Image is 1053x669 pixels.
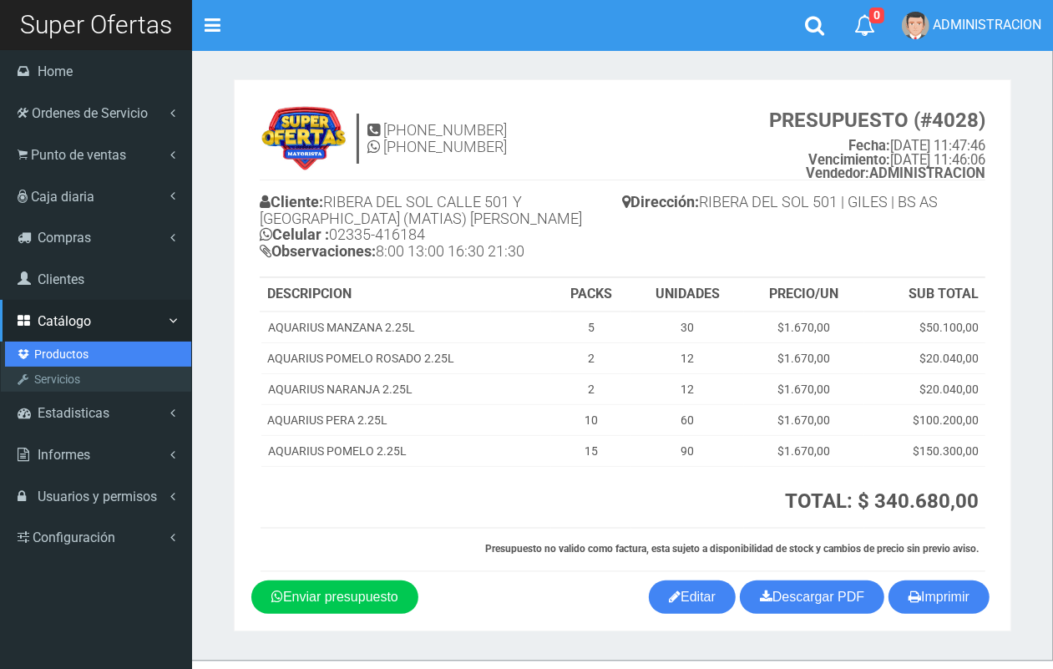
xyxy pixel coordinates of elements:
td: $20.040,00 [864,373,985,404]
span: Punto de ventas [31,147,126,163]
td: AQUARIUS POMELO ROSADO 2.25L [261,342,551,373]
h4: RIBERA DEL SOL 501 | GILES | BS AS [623,190,986,219]
th: PACKS [551,278,631,312]
td: 2 [551,342,631,373]
th: DESCRIPCION [261,278,551,312]
a: Editar [649,580,736,614]
span: Super Ofertas [20,10,172,39]
strong: Vencimiento: [808,152,890,168]
span: Informes [38,447,90,463]
td: 60 [631,404,744,435]
img: User Image [902,12,929,39]
b: Observaciones: [260,242,376,260]
td: $1.670,00 [744,435,864,466]
th: UNIDADES [631,278,744,312]
a: Productos [5,342,191,367]
td: $150.300,00 [864,435,985,466]
td: $1.670,00 [744,404,864,435]
td: 12 [631,373,744,404]
h4: RIBERA DEL SOL CALLE 501 Y [GEOGRAPHIC_DATA] (MATIAS) [PERSON_NAME] 02335-416184 8:00 13:00 16:30... [260,190,623,268]
span: Configuración [33,530,115,545]
td: 90 [631,435,744,466]
span: Clientes [38,271,84,287]
a: Descargar PDF [740,580,884,614]
span: Estadisticas [38,405,109,421]
h4: [PHONE_NUMBER] [PHONE_NUMBER] [367,122,507,155]
td: 10 [551,404,631,435]
strong: TOTAL: $ 340.680,00 [785,489,979,513]
strong: Vendedor: [806,165,869,181]
b: ADMINISTRACION [806,165,985,181]
b: Celular : [260,226,329,243]
span: Ordenes de Servicio [32,105,148,121]
td: 30 [631,312,744,343]
td: 12 [631,342,744,373]
td: $1.670,00 [744,373,864,404]
button: Imprimir [888,580,990,614]
td: $100.200,00 [864,404,985,435]
strong: PRESUPUESTO (#4028) [769,109,985,132]
td: AQUARIUS MANZANA 2.25L [261,312,551,343]
td: $50.100,00 [864,312,985,343]
span: 0 [869,8,884,23]
span: ADMINISTRACION [933,17,1041,33]
small: [DATE] 11:47:46 [DATE] 11:46:06 [769,109,985,181]
span: Catálogo [38,313,91,329]
td: AQUARIUS POMELO 2.25L [261,435,551,466]
strong: Fecha: [848,138,890,154]
span: Home [38,63,73,79]
td: 5 [551,312,631,343]
strong: Presupuesto no valido como factura, esta sujeto a disponibilidad de stock y cambios de precio sin... [485,543,979,555]
th: SUB TOTAL [864,278,985,312]
span: Caja diaria [31,189,94,205]
span: Compras [38,230,91,246]
td: 2 [551,373,631,404]
td: AQUARIUS PERA 2.25L [261,404,551,435]
td: 15 [551,435,631,466]
a: Enviar presupuesto [251,580,418,614]
span: Enviar presupuesto [283,590,398,604]
td: $1.670,00 [744,342,864,373]
th: PRECIO/UN [744,278,864,312]
a: Servicios [5,367,191,392]
td: $1.670,00 [744,312,864,343]
b: Dirección: [623,193,700,210]
img: 9k= [260,105,348,172]
span: Usuarios y permisos [38,489,157,504]
td: $20.040,00 [864,342,985,373]
td: AQUARIUS NARANJA 2.25L [261,373,551,404]
b: Cliente: [260,193,323,210]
